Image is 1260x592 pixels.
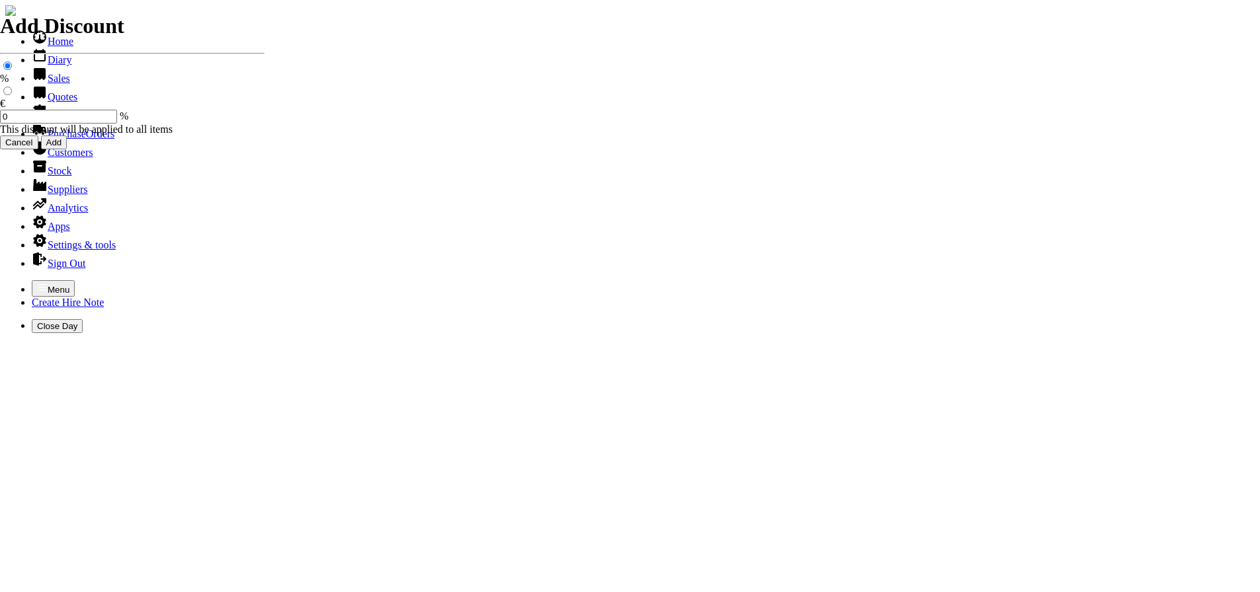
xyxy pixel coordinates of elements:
a: Settings & tools [32,239,116,250]
input: € [3,87,12,95]
input: Add [41,135,67,149]
span: % [120,110,128,122]
input: % [3,61,12,70]
a: Suppliers [32,184,87,195]
a: Create Hire Note [32,297,104,308]
a: Customers [32,147,93,158]
li: Sales [32,66,1255,85]
li: Hire Notes [32,103,1255,122]
a: Sign Out [32,258,85,269]
button: Close Day [32,319,83,333]
button: Menu [32,280,75,297]
li: Suppliers [32,177,1255,196]
li: Stock [32,159,1255,177]
a: Stock [32,165,71,176]
a: Apps [32,221,70,232]
a: Analytics [32,202,88,213]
